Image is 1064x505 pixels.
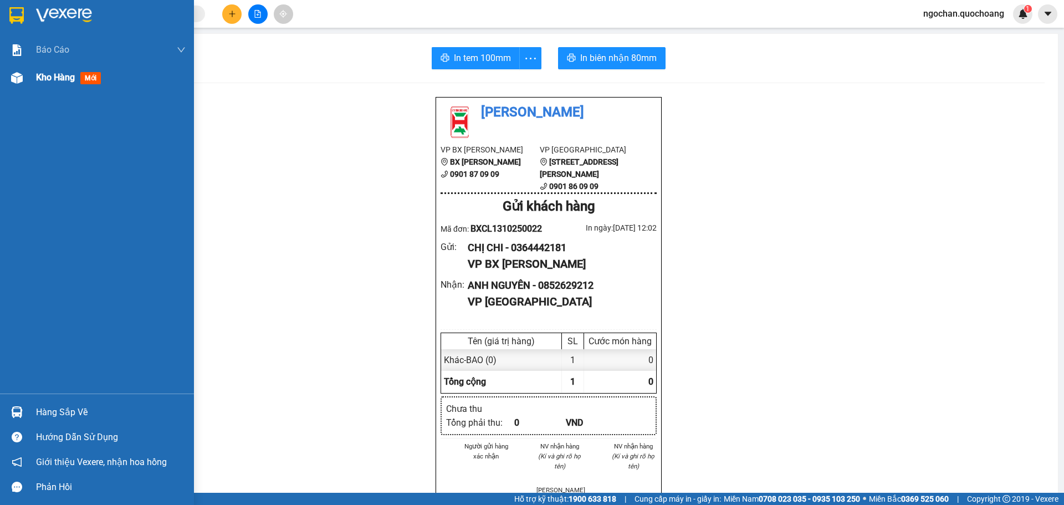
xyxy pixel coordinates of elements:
div: Gửi khách hàng [441,196,657,217]
div: VND [566,416,617,430]
button: file-add [248,4,268,24]
b: BX [PERSON_NAME] [450,157,521,166]
button: printerIn tem 100mm [432,47,520,69]
span: notification [12,457,22,467]
b: 0901 86 09 09 [549,182,598,191]
div: CHỊ [PERSON_NAME] [9,36,98,63]
img: logo.jpg [441,102,479,141]
li: [PERSON_NAME] [441,102,657,123]
span: aim [279,10,287,18]
span: phone [540,182,548,190]
div: 0364442181 [9,63,98,78]
div: Hướng dẫn sử dụng [36,429,186,446]
div: CHỊ CHI - 0364442181 [468,240,648,256]
span: VỰA NGỌC HƯỜNG RẠCH GIỒNG [9,78,73,175]
div: ANH NGUYÊN [106,34,218,48]
div: Chưa thu [446,402,514,416]
span: Gửi: [9,11,27,22]
span: Hỗ trợ kỹ thuật: [514,493,616,505]
div: Tên (giá trị hàng) [444,336,559,346]
div: VP BX [PERSON_NAME] [468,256,648,273]
span: ⚪️ [863,497,866,501]
button: printerIn biên nhận 80mm [558,47,666,69]
div: BX [PERSON_NAME] [9,9,98,36]
li: NV nhận hàng [610,441,657,451]
sup: 1 [1024,5,1032,13]
span: mới [80,72,101,84]
span: 0 [648,376,653,387]
span: | [625,493,626,505]
span: question-circle [12,432,22,442]
div: Hàng sắp về [36,404,186,421]
span: copyright [1002,495,1010,503]
div: Mã đơn: [441,222,549,236]
div: Gửi : [441,240,468,254]
div: SL [565,336,581,346]
div: Cước món hàng [587,336,653,346]
img: warehouse-icon [11,406,23,418]
div: 0 [514,416,566,430]
div: ANH NGUYÊN - 0852629212 [468,278,648,293]
li: VP [GEOGRAPHIC_DATA] [540,144,639,156]
span: ngochan.quochoang [914,7,1013,21]
strong: 1900 633 818 [569,494,616,503]
span: environment [540,158,548,166]
span: phone [441,170,448,178]
span: | [957,493,959,505]
span: Báo cáo [36,43,69,57]
i: (Kí và ghi rõ họ tên) [538,452,581,470]
span: file-add [254,10,262,18]
span: Miền Nam [724,493,860,505]
img: icon-new-feature [1018,9,1028,19]
li: [PERSON_NAME] [536,485,584,495]
span: 1 [570,376,575,387]
img: solution-icon [11,44,23,56]
div: 0 [584,349,656,371]
span: Khác - BAO (0) [444,355,497,365]
span: plus [228,10,236,18]
i: (Kí và ghi rõ họ tên) [612,452,654,470]
button: aim [274,4,293,24]
span: Giới thiệu Vexere, nhận hoa hồng [36,455,167,469]
span: caret-down [1043,9,1053,19]
span: printer [441,53,449,64]
button: more [519,47,541,69]
img: warehouse-icon [11,72,23,84]
span: 1 [1026,5,1030,13]
span: message [12,482,22,492]
div: Phản hồi [36,479,186,496]
span: environment [441,158,448,166]
b: [STREET_ADDRESS][PERSON_NAME] [540,157,618,178]
span: Nhận: [106,9,132,21]
div: Tổng phải thu : [446,416,514,430]
span: In biên nhận 80mm [580,51,657,65]
span: In tem 100mm [454,51,511,65]
span: BXCL1310250022 [470,223,542,234]
li: NV nhận hàng [536,441,584,451]
strong: 0708 023 035 - 0935 103 250 [759,494,860,503]
span: Cung cấp máy in - giấy in: [635,493,721,505]
span: Miền Bắc [869,493,949,505]
div: Nhận : [441,278,468,292]
li: VP BX [PERSON_NAME] [441,144,540,156]
strong: 0369 525 060 [901,494,949,503]
span: Kho hàng [36,72,75,83]
span: Tổng cộng [444,376,486,387]
b: 0901 87 09 09 [450,170,499,178]
button: plus [222,4,242,24]
img: logo-vxr [9,7,24,24]
div: VP [GEOGRAPHIC_DATA] [468,293,648,310]
li: Người gửi hàng xác nhận [463,441,510,461]
span: more [520,52,541,65]
div: 1 [562,349,584,371]
div: 0852629212 [106,48,218,63]
span: down [177,45,186,54]
button: caret-down [1038,4,1057,24]
div: [GEOGRAPHIC_DATA] [106,9,218,34]
span: printer [567,53,576,64]
div: In ngày: [DATE] 12:02 [549,222,657,234]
